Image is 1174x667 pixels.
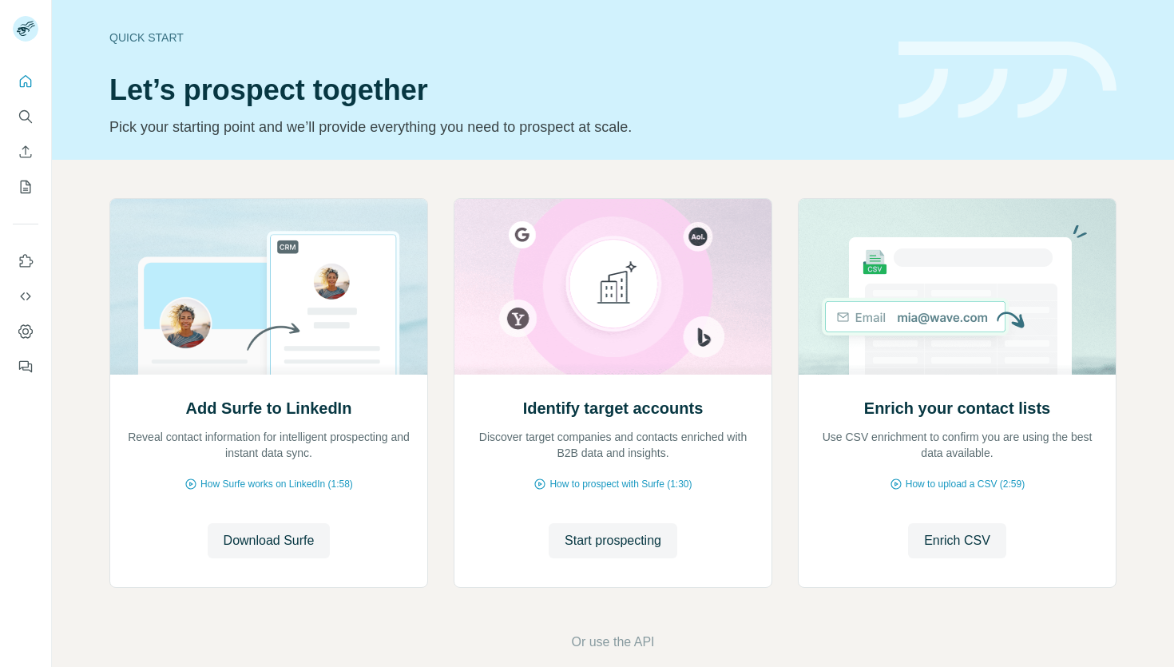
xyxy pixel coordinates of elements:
p: Discover target companies and contacts enriched with B2B data and insights. [470,429,756,461]
div: Quick start [109,30,879,46]
button: Use Surfe API [13,282,38,311]
span: How to prospect with Surfe (1:30) [549,477,692,491]
img: banner [898,42,1116,119]
button: Enrich CSV [908,523,1006,558]
button: Enrich CSV [13,137,38,166]
p: Use CSV enrichment to confirm you are using the best data available. [815,429,1100,461]
button: My lists [13,173,38,201]
h2: Add Surfe to LinkedIn [186,397,352,419]
h1: Let’s prospect together [109,74,879,106]
img: Add Surfe to LinkedIn [109,199,428,375]
button: Feedback [13,352,38,381]
button: Start prospecting [549,523,677,558]
p: Reveal contact information for intelligent prospecting and instant data sync. [126,429,411,461]
button: Quick start [13,67,38,96]
span: Start prospecting [565,531,661,550]
button: Search [13,102,38,131]
button: Dashboard [13,317,38,346]
h2: Enrich your contact lists [864,397,1050,419]
img: Enrich your contact lists [798,199,1116,375]
span: Download Surfe [224,531,315,550]
img: Identify target accounts [454,199,772,375]
span: Enrich CSV [924,531,990,550]
button: Or use the API [571,633,654,652]
h2: Identify target accounts [523,397,704,419]
p: Pick your starting point and we’ll provide everything you need to prospect at scale. [109,116,879,138]
span: How Surfe works on LinkedIn (1:58) [200,477,353,491]
span: How to upload a CSV (2:59) [906,477,1025,491]
button: Download Surfe [208,523,331,558]
button: Use Surfe on LinkedIn [13,247,38,276]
